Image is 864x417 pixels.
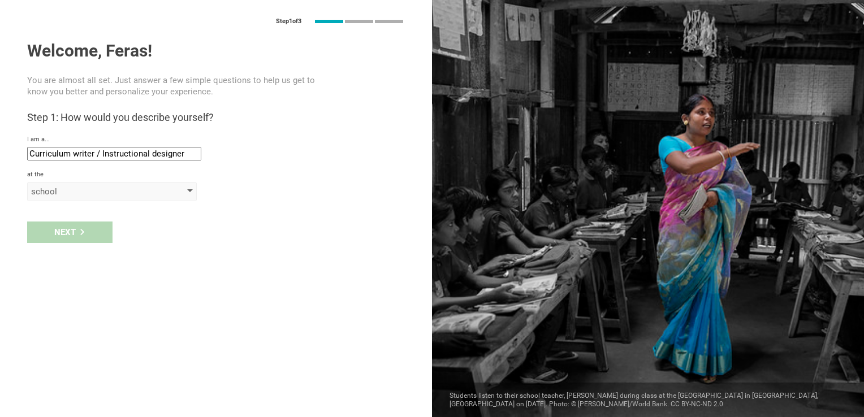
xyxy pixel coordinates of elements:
[276,18,301,25] div: Step 1 of 3
[27,136,405,144] div: I am a...
[27,75,329,97] p: You are almost all set. Just answer a few simple questions to help us get to know you better and ...
[27,171,405,179] div: at the
[432,383,864,417] div: Students listen to their school teacher, [PERSON_NAME] during class at the [GEOGRAPHIC_DATA] in [...
[27,111,405,124] h3: Step 1: How would you describe yourself?
[27,147,201,160] input: role that defines you
[27,41,405,61] h1: Welcome, Feras!
[31,186,161,197] div: school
